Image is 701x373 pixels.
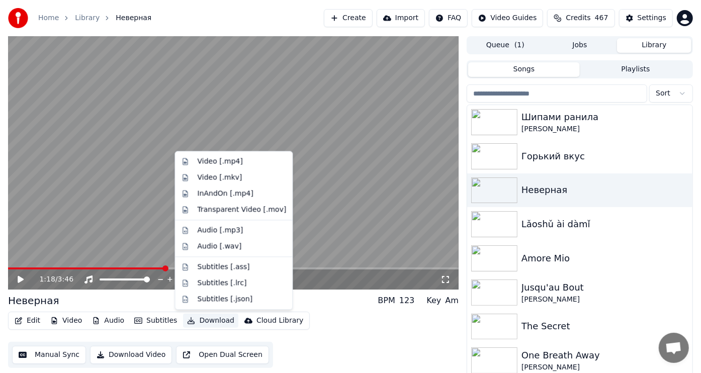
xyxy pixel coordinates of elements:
[638,13,666,23] div: Settings
[197,172,242,182] div: Video [.mkv]
[197,262,249,272] div: Subtitles [.ass]
[11,314,44,328] button: Edit
[521,124,688,134] div: [PERSON_NAME]
[197,241,241,251] div: Audio [.wav]
[547,9,615,27] button: Credits467
[521,319,688,333] div: The Secret
[514,40,524,50] span: ( 1 )
[256,316,303,326] div: Cloud Library
[543,38,617,53] button: Jobs
[617,38,691,53] button: Library
[197,189,253,199] div: InAndOn [.mp4]
[377,9,425,27] button: Import
[378,295,395,307] div: BPM
[521,281,688,295] div: Jusqu'au Bout
[12,346,86,364] button: Manual Sync
[429,9,468,27] button: FAQ
[521,183,688,197] div: Неверная
[8,8,28,28] img: youka
[566,13,590,23] span: Credits
[521,362,688,372] div: [PERSON_NAME]
[88,314,128,328] button: Audio
[197,156,242,166] div: Video [.mp4]
[619,9,673,27] button: Settings
[468,38,543,53] button: Queue
[39,274,63,285] div: /
[399,295,415,307] div: 123
[472,9,543,27] button: Video Guides
[595,13,608,23] span: 467
[521,110,688,124] div: Шипами ранила
[46,314,86,328] button: Video
[197,278,246,288] div: Subtitles [.lrc]
[426,295,441,307] div: Key
[8,294,59,308] div: Неверная
[468,62,580,77] button: Songs
[521,295,688,305] div: [PERSON_NAME]
[90,346,172,364] button: Download Video
[521,251,688,265] div: Amore Mio
[38,13,151,23] nav: breadcrumb
[130,314,181,328] button: Subtitles
[58,274,73,285] span: 3:46
[445,295,459,307] div: Am
[197,225,243,235] div: Audio [.mp3]
[580,62,691,77] button: Playlists
[116,13,151,23] span: Неверная
[197,205,286,215] div: Transparent Video [.mov]
[38,13,59,23] a: Home
[521,149,688,163] div: Горький вкус
[39,274,55,285] span: 1:18
[197,294,252,304] div: Subtitles [.json]
[324,9,373,27] button: Create
[183,314,238,328] button: Download
[521,217,688,231] div: Lǎoshǔ ài dàmǐ
[176,346,269,364] button: Open Dual Screen
[521,348,688,362] div: One Breath Away
[656,88,670,99] span: Sort
[659,333,689,363] div: Open chat
[75,13,100,23] a: Library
